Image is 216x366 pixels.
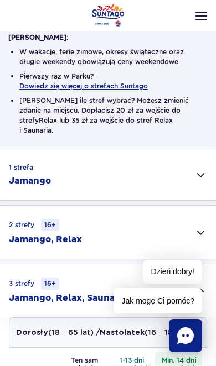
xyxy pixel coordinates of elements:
[41,278,59,290] small: 16+
[143,260,202,284] span: Dzień dobry!
[195,12,207,20] img: Open menu
[19,82,148,90] button: Dowiedz się więcej o strefach Suntago
[9,292,127,304] h2: Jamango, Relax, Saunaria
[16,327,188,338] p: (18 – 65 lat) / (16 – 18 lat)
[9,219,59,231] small: 2 strefy
[100,329,145,337] strong: Nastolatek
[92,4,125,27] a: Park of Poland
[16,329,48,337] strong: Dorosły
[41,219,59,231] small: 16+
[9,278,59,290] small: 3 strefy
[19,71,197,91] li: Pierwszy raz w Parku?
[169,319,202,352] div: Chat
[114,288,202,313] span: Jak mogę Ci pomóc?
[19,96,197,135] li: [PERSON_NAME] ile stref wybrać? Możesz zmienić zdanie na miejscu. Dopłacisz 20 zł za wejście do s...
[9,175,51,187] h2: Jamango
[9,163,33,172] small: 1 strefa
[9,233,82,245] h2: Jamango, Relax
